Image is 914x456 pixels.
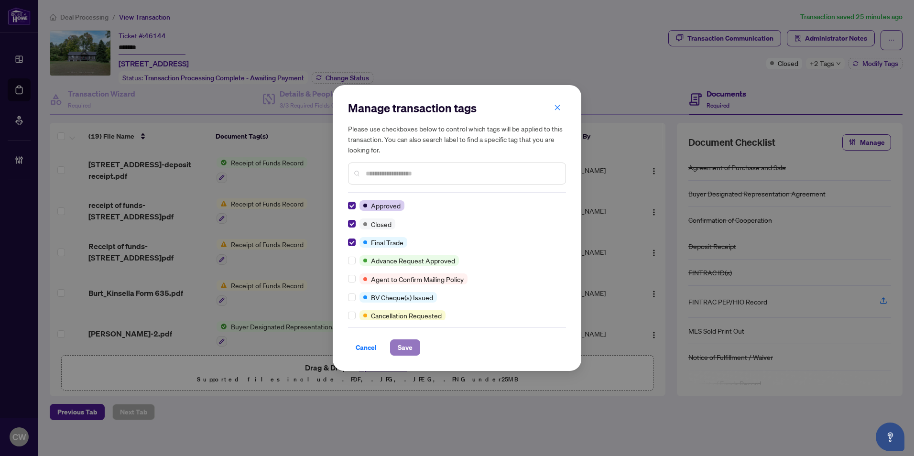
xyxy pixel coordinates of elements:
button: Open asap [876,423,904,451]
span: Advance Request Approved [371,255,455,266]
span: Cancel [356,340,377,355]
span: BV Cheque(s) Issued [371,292,433,303]
span: Closed [371,219,392,229]
span: Final Trade [371,237,403,248]
span: Agent to Confirm Mailing Policy [371,274,464,284]
span: Save [398,340,413,355]
h2: Manage transaction tags [348,100,566,116]
span: Approved [371,200,401,211]
button: Cancel [348,339,384,356]
span: close [554,104,561,111]
span: Cancellation Requested [371,310,442,321]
h5: Please use checkboxes below to control which tags will be applied to this transaction. You can al... [348,123,566,155]
button: Save [390,339,420,356]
